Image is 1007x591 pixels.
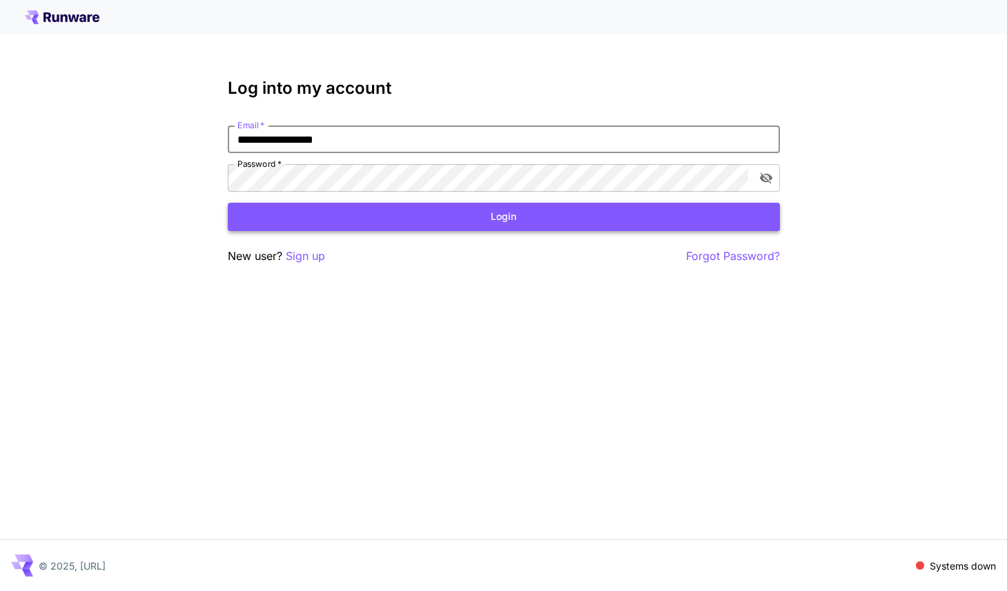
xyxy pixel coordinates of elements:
label: Email [237,119,264,131]
button: toggle password visibility [754,166,779,190]
button: Forgot Password? [686,248,780,265]
p: New user? [228,248,325,265]
label: Password [237,158,282,170]
button: Login [228,203,780,231]
p: Systems down [930,559,996,573]
button: Sign up [286,248,325,265]
p: © 2025, [URL] [39,559,106,573]
h3: Log into my account [228,79,780,98]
